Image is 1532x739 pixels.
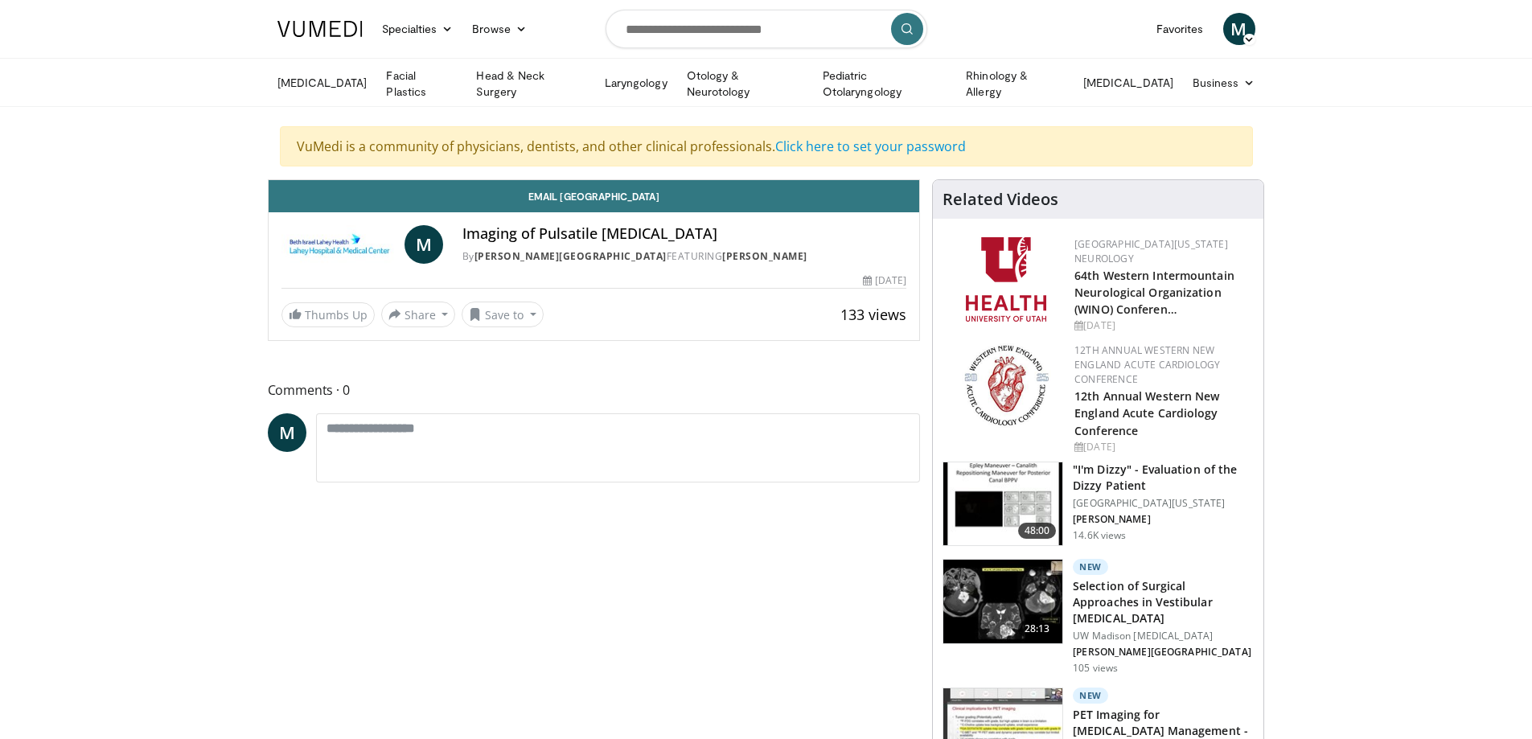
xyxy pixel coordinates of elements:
[943,560,1062,643] img: 95682de8-e5df-4f0b-b2ef-b28e4a24467c.150x105_q85_crop-smart_upscale.jpg
[1147,13,1214,45] a: Favorites
[775,138,966,155] a: Click here to set your password
[956,68,1074,100] a: Rhinology & Allergy
[1074,268,1234,317] a: 64th Western Intermountain Neurological Organization (WINO) Conferen…
[268,413,306,452] a: M
[405,225,443,264] a: M
[268,67,377,99] a: [MEDICAL_DATA]
[943,559,1254,675] a: 28:13 New Selection of Surgical Approaches in Vestibular [MEDICAL_DATA] UW Madison [MEDICAL_DATA]...
[281,225,398,264] img: Lahey Hospital & Medical Center
[606,10,927,48] input: Search topics, interventions
[1074,67,1183,99] a: [MEDICAL_DATA]
[1073,662,1118,675] p: 105 views
[268,380,921,400] span: Comments 0
[372,13,463,45] a: Specialties
[376,68,466,100] a: Facial Plastics
[1073,578,1254,626] h3: Selection of Surgical Approaches in Vestibular [MEDICAL_DATA]
[462,225,906,243] h4: Imaging of Pulsatile [MEDICAL_DATA]
[474,249,667,263] a: [PERSON_NAME][GEOGRAPHIC_DATA]
[943,462,1254,547] a: 48:00 "I'm Dizzy" - Evaluation of the Dizzy Patient [GEOGRAPHIC_DATA][US_STATE] [PERSON_NAME] 14....
[677,68,813,100] a: Otology & Neurotology
[966,237,1046,322] img: f6362829-b0a3-407d-a044-59546adfd345.png.150x105_q85_autocrop_double_scale_upscale_version-0.2.png
[813,68,956,100] a: Pediatric Otolaryngology
[1074,388,1219,437] a: 12th Annual Western New England Acute Cardiology Conference
[1073,462,1254,494] h3: "I'm Dizzy" - Evaluation of the Dizzy Patient
[1073,688,1108,704] p: New
[1074,237,1228,265] a: [GEOGRAPHIC_DATA][US_STATE] Neurology
[1223,13,1255,45] a: M
[595,67,677,99] a: Laryngology
[277,21,363,37] img: VuMedi Logo
[1073,646,1254,659] p: [PERSON_NAME][GEOGRAPHIC_DATA]
[1073,513,1254,526] p: [PERSON_NAME]
[863,273,906,288] div: [DATE]
[1018,621,1057,637] span: 28:13
[269,180,920,212] a: Email [GEOGRAPHIC_DATA]
[840,305,906,324] span: 133 views
[962,343,1051,428] img: 0954f259-7907-4053-a817-32a96463ecc8.png.150x105_q85_autocrop_double_scale_upscale_version-0.2.png
[1073,497,1254,510] p: [GEOGRAPHIC_DATA][US_STATE]
[1073,559,1108,575] p: New
[381,302,456,327] button: Share
[1074,440,1251,454] div: [DATE]
[466,68,594,100] a: Head & Neck Surgery
[281,302,375,327] a: Thumbs Up
[722,249,807,263] a: [PERSON_NAME]
[943,462,1062,546] img: 5373e1fe-18ae-47e7-ad82-0c604b173657.150x105_q85_crop-smart_upscale.jpg
[1073,529,1126,542] p: 14.6K views
[462,13,536,45] a: Browse
[462,302,544,327] button: Save to
[1183,67,1265,99] a: Business
[943,190,1058,209] h4: Related Videos
[1074,343,1220,386] a: 12th Annual Western New England Acute Cardiology Conference
[1018,523,1057,539] span: 48:00
[280,126,1253,166] div: VuMedi is a community of physicians, dentists, and other clinical professionals.
[1073,630,1254,643] p: UW Madison [MEDICAL_DATA]
[1074,318,1251,333] div: [DATE]
[462,249,906,264] div: By FEATURING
